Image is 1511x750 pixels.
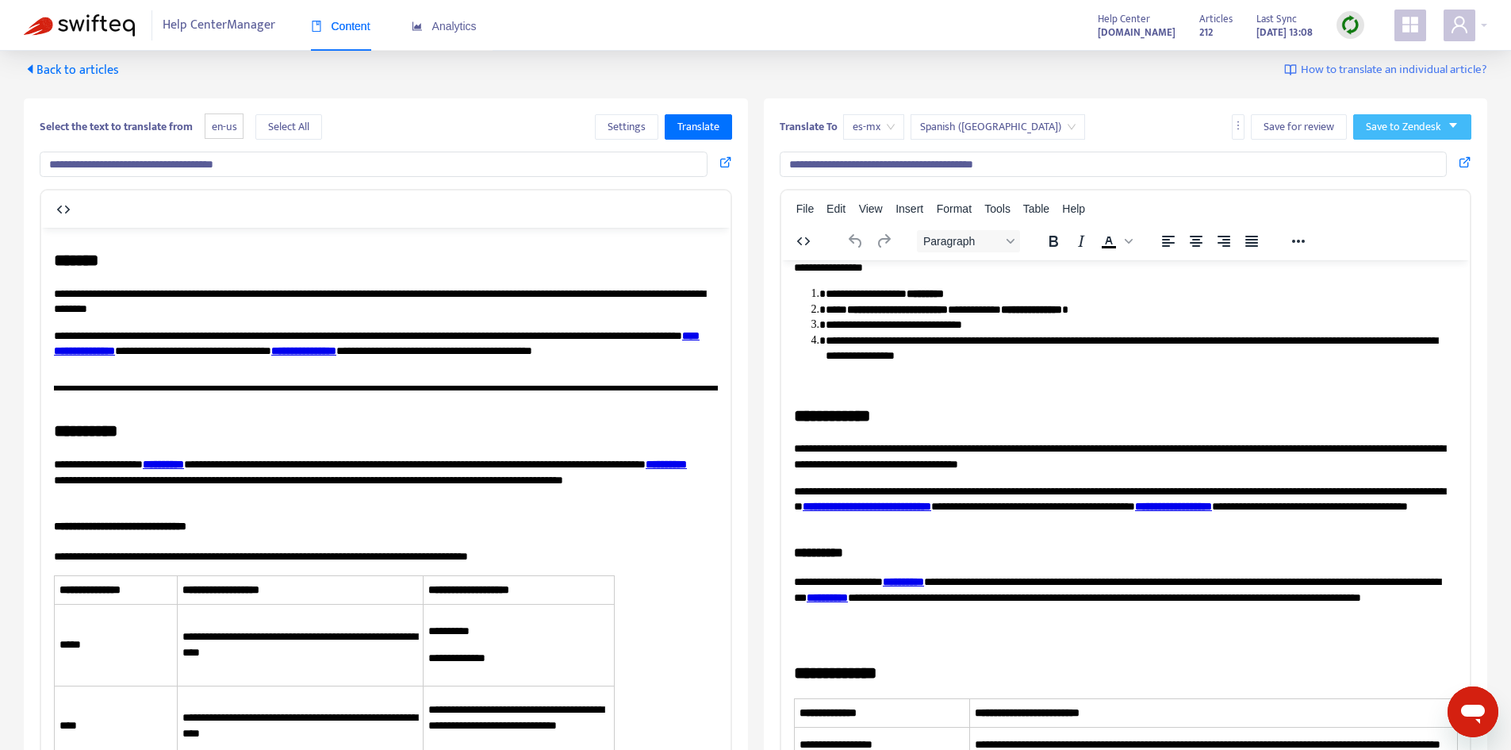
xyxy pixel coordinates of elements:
span: How to translate an individual article? [1301,61,1487,79]
span: Spanish (Mexico) [920,115,1076,139]
button: Italic [1068,230,1095,252]
span: Translate [677,118,719,136]
button: Reveal or hide additional toolbar items [1285,230,1312,252]
img: Swifteq [24,14,135,37]
span: Help Center Manager [163,10,275,40]
span: View [859,202,883,215]
button: more [1232,114,1244,140]
div: Text color Black [1095,230,1135,252]
span: appstore [1401,15,1420,34]
strong: [DATE] 13:08 [1256,24,1313,41]
span: Edit [826,202,846,215]
span: caret-down [1448,120,1459,131]
span: Tools [984,202,1011,215]
button: Settings [595,114,658,140]
span: Content [311,20,370,33]
a: [DOMAIN_NAME] [1098,23,1175,41]
button: Save to Zendeskcaret-down [1353,114,1471,140]
span: Settings [608,118,646,136]
span: Articles [1199,10,1233,28]
span: Table [1023,202,1049,215]
a: How to translate an individual article? [1284,61,1487,79]
span: Save for review [1264,118,1334,136]
button: Save for review [1251,114,1347,140]
span: Insert [895,202,923,215]
span: more [1233,120,1244,131]
button: Justify [1238,230,1265,252]
span: Analytics [412,20,477,33]
button: Translate [665,114,732,140]
span: Back to articles [24,60,119,81]
img: image-link [1284,63,1297,76]
b: Select the text to translate from [40,117,193,136]
span: area-chart [412,21,423,32]
button: Select All [255,114,322,140]
span: Save to Zendesk [1366,118,1441,136]
b: Translate To [780,117,838,136]
strong: [DOMAIN_NAME] [1098,24,1175,41]
button: Bold [1040,230,1067,252]
iframe: Button to launch messaging window [1448,687,1498,737]
button: Redo [870,230,897,252]
img: sync.dc5367851b00ba804db3.png [1340,15,1360,35]
span: book [311,21,322,32]
span: Help Center [1098,10,1150,28]
span: caret-left [24,63,36,75]
span: en-us [205,113,244,140]
button: Align center [1183,230,1210,252]
strong: 212 [1199,24,1213,41]
span: Select All [268,118,309,136]
span: Help [1062,202,1085,215]
span: Paragraph [923,235,1001,248]
button: Block Paragraph [917,230,1020,252]
button: Align left [1155,230,1182,252]
span: File [796,202,815,215]
span: user [1450,15,1469,34]
span: Format [937,202,972,215]
span: es-mx [853,115,895,139]
span: Last Sync [1256,10,1297,28]
button: Align right [1210,230,1237,252]
button: Undo [842,230,869,252]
